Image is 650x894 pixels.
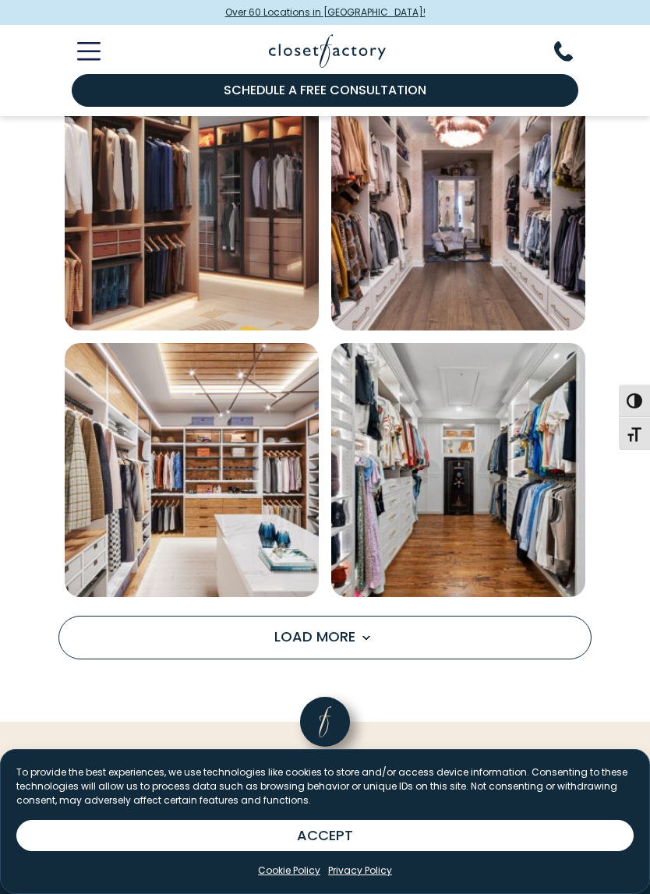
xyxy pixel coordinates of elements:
a: Open inspiration gallery to preview enlarged image [65,343,319,597]
img: Contemporary closet with sleek wooden paneling, minimalist hanging space, and a white island [65,343,319,597]
p: To provide the best experiences, we use technologies like cookies to store and/or access device i... [16,765,634,807]
a: Schedule a Free Consultation [72,74,578,107]
button: Toggle High Contrast [619,384,650,417]
button: Toggle Font size [619,417,650,450]
a: Open inspiration gallery to preview enlarged image [331,343,585,597]
span: Over 60 Locations in [GEOGRAPHIC_DATA]! [225,5,426,19]
a: Cookie Policy [258,864,320,878]
button: ACCEPT [16,820,634,851]
img: Elegant white closet with symmetrical shelving, brass drawer handles [331,76,585,330]
img: Contemporary walk-in closet in warm woodgrain finish with glass-front cabinetry, integrated light... [65,76,319,330]
a: Privacy Policy [328,864,392,878]
button: Toggle Mobile Menu [58,42,101,61]
button: Phone Number [554,41,592,62]
img: Closet Factory Logo [269,34,386,68]
button: Load more inspiration gallery images [58,616,592,659]
span: Load More [274,627,376,646]
a: Open inspiration gallery to preview enlarged image [65,76,319,330]
a: Open inspiration gallery to preview enlarged image [331,76,585,330]
img: Classic closet with white cabinetry, black accent drawers, wood floors, and built-in wall safe [331,343,585,597]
